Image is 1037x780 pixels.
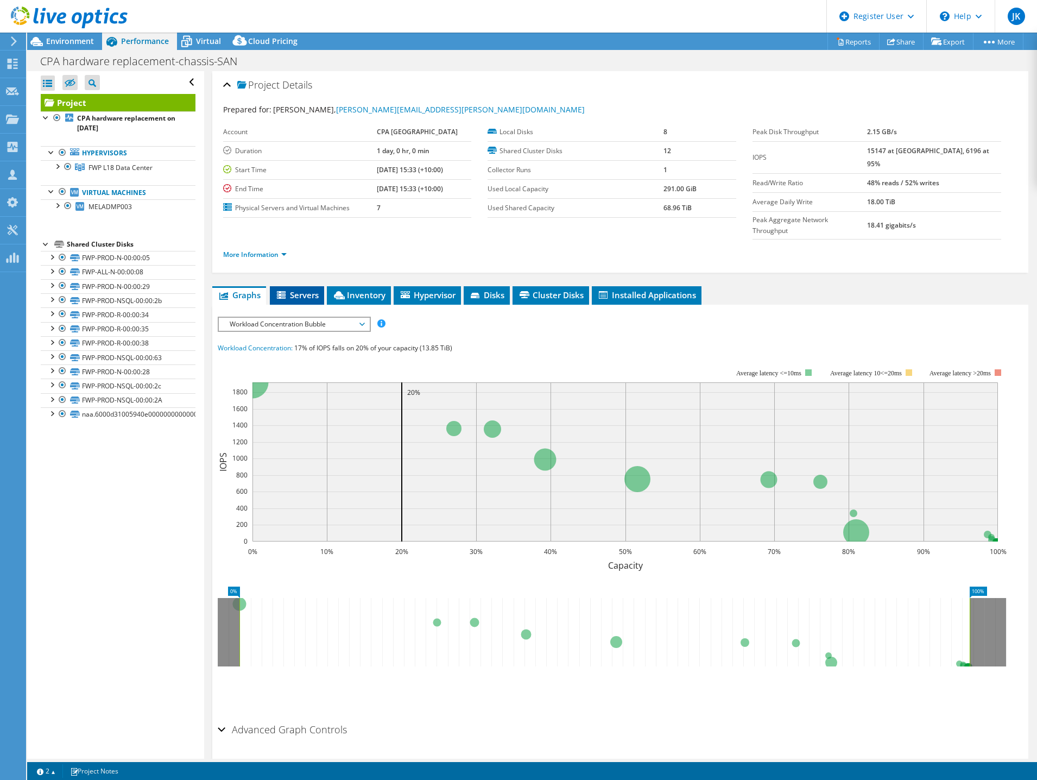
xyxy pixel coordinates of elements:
[377,127,458,136] b: CPA [GEOGRAPHIC_DATA]
[223,250,287,259] a: More Information
[41,322,195,336] a: FWP-PROD-R-00:00:35
[41,336,195,350] a: FWP-PROD-R-00:00:38
[608,559,643,571] text: Capacity
[867,197,895,206] b: 18.00 TiB
[41,185,195,199] a: Virtual Machines
[663,203,692,212] b: 68.96 TiB
[196,36,221,46] span: Virtual
[236,520,248,529] text: 200
[88,163,153,172] span: FWP L18 Data Center
[41,364,195,379] a: FWP-PROD-N-00:00:28
[232,420,248,430] text: 1400
[395,547,408,556] text: 20%
[827,33,880,50] a: Reports
[619,547,632,556] text: 50%
[41,111,195,135] a: CPA hardware replacement on [DATE]
[41,407,195,422] a: naa.6000d31005940e00000000000000004f
[488,146,663,156] label: Shared Cluster Disks
[663,146,671,155] b: 12
[879,33,924,50] a: Share
[218,719,347,740] h2: Advanced Graph Controls
[518,290,584,300] span: Cluster Disks
[41,199,195,213] a: MELADMP003
[67,238,195,251] div: Shared Cluster Disks
[218,343,293,353] span: Workload Concentration:
[236,470,248,480] text: 800
[377,165,443,174] b: [DATE] 15:33 (+10:00)
[41,293,195,307] a: FWP-PROD-NSQL-00:00:2b
[989,547,1006,556] text: 100%
[223,127,377,137] label: Account
[41,307,195,322] a: FWP-PROD-R-00:00:34
[753,152,867,163] label: IOPS
[41,393,195,407] a: FWP-PROD-NSQL-00:00:2A
[236,504,248,513] text: 400
[236,487,248,496] text: 600
[77,114,175,133] b: CPA hardware replacement on [DATE]
[35,55,254,67] h1: CPA hardware replacement-chassis-SAN
[867,146,989,168] b: 15147 at [GEOGRAPHIC_DATA], 6196 at 95%
[842,547,855,556] text: 80%
[830,369,902,377] tspan: Average latency 10<=20ms
[223,146,377,156] label: Duration
[223,165,377,175] label: Start Time
[248,36,298,46] span: Cloud Pricing
[973,33,1023,50] a: More
[940,11,950,21] svg: \n
[736,369,801,377] tspan: Average latency <=10ms
[275,290,319,300] span: Servers
[488,184,663,194] label: Used Local Capacity
[663,127,667,136] b: 8
[41,94,195,111] a: Project
[399,290,456,300] span: Hypervisor
[470,547,483,556] text: 30%
[46,36,94,46] span: Environment
[223,203,377,213] label: Physical Servers and Virtual Machines
[1008,8,1025,25] span: JK
[41,379,195,393] a: FWP-PROD-NSQL-00:00:2c
[294,343,452,353] span: 17% of IOPS falls on 20% of your capacity (13.85 TiB)
[217,452,229,471] text: IOPS
[223,104,271,115] label: Prepared for:
[597,290,696,300] span: Installed Applications
[232,454,248,463] text: 1000
[867,178,939,187] b: 48% reads / 52% writes
[88,202,132,211] span: MELADMP003
[929,369,990,377] text: Average latency >20ms
[336,104,585,115] a: [PERSON_NAME][EMAIL_ADDRESS][PERSON_NAME][DOMAIN_NAME]
[29,764,63,778] a: 2
[663,184,697,193] b: 291.00 GiB
[41,160,195,174] a: FWP L18 Data Center
[232,437,248,446] text: 1200
[377,184,443,193] b: [DATE] 15:33 (+10:00)
[320,547,333,556] text: 10%
[377,203,381,212] b: 7
[41,279,195,293] a: FWP-PROD-N-00:00:29
[693,547,706,556] text: 60%
[282,78,312,91] span: Details
[232,404,248,413] text: 1600
[41,265,195,279] a: FWP-ALL-N-00:00:08
[663,165,667,174] b: 1
[768,547,781,556] text: 70%
[41,251,195,265] a: FWP-PROD-N-00:00:05
[753,197,867,207] label: Average Daily Write
[923,33,973,50] a: Export
[237,80,280,91] span: Project
[273,104,585,115] span: [PERSON_NAME],
[469,290,504,300] span: Disks
[248,547,257,556] text: 0%
[753,127,867,137] label: Peak Disk Throughput
[917,547,930,556] text: 90%
[218,290,261,300] span: Graphs
[224,318,364,331] span: Workload Concentration Bubble
[41,350,195,364] a: FWP-PROD-NSQL-00:00:63
[867,127,897,136] b: 2.15 GB/s
[232,387,248,397] text: 1800
[544,547,557,556] text: 40%
[488,165,663,175] label: Collector Runs
[332,290,385,300] span: Inventory
[223,184,377,194] label: End Time
[867,221,916,230] b: 18.41 gigabits/s
[753,215,867,236] label: Peak Aggregate Network Throughput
